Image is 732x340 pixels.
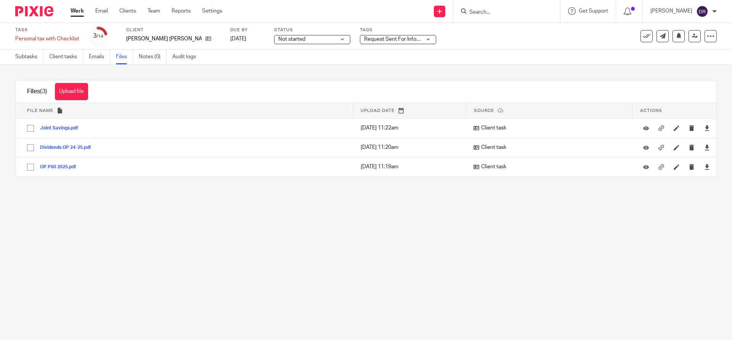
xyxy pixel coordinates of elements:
[23,140,38,155] input: Select
[40,126,84,131] button: Joint Savings.pdf
[93,32,103,40] div: 3
[704,163,710,171] a: Download
[650,7,692,15] p: [PERSON_NAME]
[96,34,103,38] small: /14
[23,121,38,136] input: Select
[364,37,435,42] span: Request Sent For Information
[360,27,436,33] label: Tags
[89,49,110,64] a: Emails
[696,5,708,18] img: svg%3E
[361,109,395,113] span: Upload date
[474,163,629,171] p: Client task
[126,27,221,33] label: Client
[361,124,462,132] p: [DATE] 11:22am
[15,6,53,16] img: Pixie
[640,109,662,113] span: Actions
[15,27,79,33] label: Task
[579,8,608,14] span: Get Support
[274,27,350,33] label: Status
[361,163,462,171] p: [DATE] 11:19am
[704,144,710,151] a: Download
[23,160,38,174] input: Select
[202,7,222,15] a: Settings
[71,7,84,15] a: Work
[49,49,83,64] a: Client tasks
[116,49,133,64] a: Files
[172,7,191,15] a: Reports
[172,49,202,64] a: Audit logs
[361,144,462,151] p: [DATE] 11:20am
[27,88,47,96] h1: Files
[139,49,167,64] a: Notes (0)
[40,145,97,150] button: Dividends OP 24-25.pdf
[95,7,108,15] a: Email
[40,88,47,94] span: (3)
[278,37,305,42] span: Not started
[230,27,265,33] label: Due by
[230,36,246,42] span: [DATE]
[119,7,136,15] a: Clients
[27,109,53,113] span: File name
[15,49,43,64] a: Subtasks
[126,35,202,43] p: [PERSON_NAME] [PERSON_NAME]
[474,144,629,151] p: Client task
[474,124,629,132] p: Client task
[40,164,82,170] button: OP P60 2025.pdf
[148,7,160,15] a: Team
[474,109,494,113] span: Source
[55,83,88,100] button: Upload file
[704,124,710,132] a: Download
[469,9,537,16] input: Search
[15,35,79,43] div: Personal tax with Checklist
